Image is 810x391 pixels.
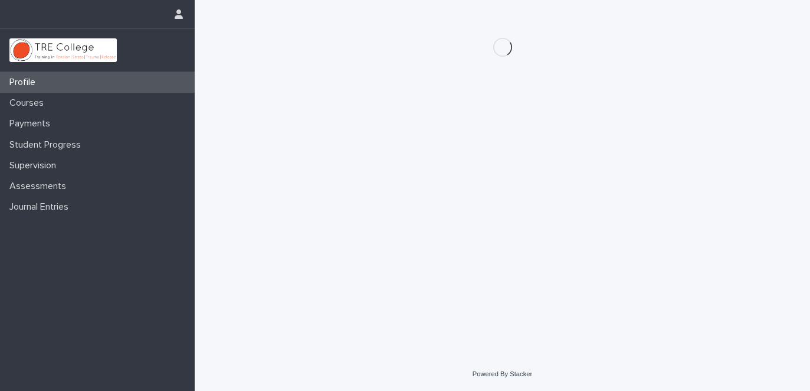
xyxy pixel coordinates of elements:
[5,160,65,171] p: Supervision
[5,139,90,151] p: Student Progress
[5,118,60,129] p: Payments
[9,38,117,62] img: L01RLPSrRaOWR30Oqb5K
[473,370,532,377] a: Powered By Stacker
[5,181,76,192] p: Assessments
[5,77,45,88] p: Profile
[5,201,78,213] p: Journal Entries
[5,97,53,109] p: Courses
